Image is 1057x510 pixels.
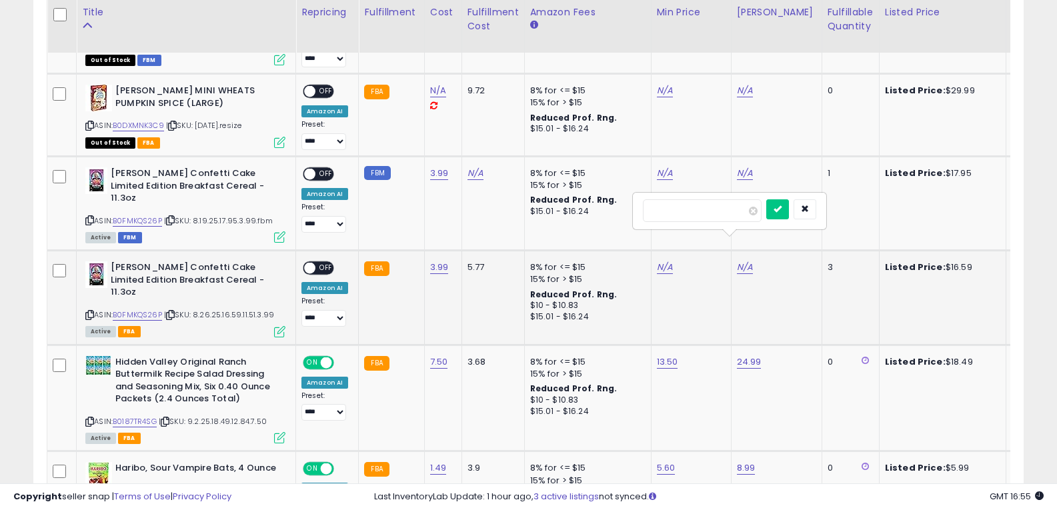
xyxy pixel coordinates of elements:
[85,167,107,194] img: 41rCVHjYj2L._SL40_.jpg
[990,490,1044,503] span: 2025-09-10 16:55 GMT
[85,356,112,375] img: 5137xUzfqpL._SL40_.jpg
[530,206,641,217] div: $15.01 - $16.24
[113,215,162,227] a: B0FMKQS26P
[164,309,274,320] span: | SKU: 8.26.25.16.59.11.51.3.99
[885,85,996,97] div: $29.99
[534,490,599,503] a: 3 active listings
[737,167,753,180] a: N/A
[315,263,337,274] span: OFF
[430,5,456,19] div: Cost
[364,261,389,276] small: FBA
[530,289,618,300] b: Reduced Prof. Rng.
[85,2,285,64] div: ASIN:
[467,167,483,180] a: N/A
[828,261,869,273] div: 3
[114,490,171,503] a: Terms of Use
[85,232,116,243] span: All listings currently available for purchase on Amazon
[332,463,353,475] span: OFF
[85,167,285,241] div: ASIN:
[530,194,618,205] b: Reduced Prof. Rng.
[301,377,348,389] div: Amazon AI
[530,167,641,179] div: 8% for <= $15
[885,462,996,474] div: $5.99
[530,97,641,109] div: 15% for > $15
[301,297,348,327] div: Preset:
[885,84,946,97] b: Listed Price:
[364,356,389,371] small: FBA
[467,261,514,273] div: 5.77
[85,137,135,149] span: All listings that are currently out of stock and unavailable for purchase on Amazon
[115,85,277,113] b: [PERSON_NAME] MINI WHEATS PUMPKIN SPICE (LARGE)
[301,105,348,117] div: Amazon AI
[828,85,869,97] div: 0
[304,463,321,475] span: ON
[530,273,641,285] div: 15% for > $15
[828,462,869,474] div: 0
[82,5,290,19] div: Title
[530,406,641,417] div: $15.01 - $16.24
[115,462,277,478] b: Haribo, Sour Vampire Bats, 4 Ounce
[530,395,641,406] div: $10 - $10.83
[530,112,618,123] b: Reduced Prof. Rng.
[530,85,641,97] div: 8% for <= $15
[885,355,946,368] b: Listed Price:
[530,5,646,19] div: Amazon Fees
[430,355,448,369] a: 7.50
[737,261,753,274] a: N/A
[467,462,514,474] div: 3.9
[301,282,348,294] div: Amazon AI
[113,120,164,131] a: B0DXMNK3C9
[85,356,285,443] div: ASIN:
[332,357,353,368] span: OFF
[657,84,673,97] a: N/A
[115,356,277,409] b: Hidden Valley Original Ranch Buttermilk Recipe Salad Dressing and Seasoning Mix, Six 0.40 Ounce P...
[430,84,446,97] a: N/A
[530,19,538,31] small: Amazon Fees.
[657,461,676,475] a: 5.60
[430,167,449,180] a: 3.99
[530,383,618,394] b: Reduced Prof. Rng.
[111,167,273,208] b: [PERSON_NAME] Confetti Cake Limited Edition Breakfast Cereal - 11.3oz
[885,461,946,474] b: Listed Price:
[828,356,869,368] div: 0
[374,491,1044,503] div: Last InventoryLab Update: 1 hour ago, not synced.
[85,85,285,147] div: ASIN:
[467,85,514,97] div: 9.72
[166,120,241,131] span: | SKU: [DATE].resize
[364,85,389,99] small: FBA
[530,261,641,273] div: 8% for <= $15
[430,461,447,475] a: 1.49
[173,490,231,503] a: Privacy Policy
[737,355,762,369] a: 24.99
[85,462,112,489] img: 512XZSiPAnL._SL40_.jpg
[118,433,141,444] span: FBA
[85,326,116,337] span: All listings currently available for purchase on Amazon
[301,188,348,200] div: Amazon AI
[118,326,141,337] span: FBA
[118,232,142,243] span: FBM
[301,203,348,233] div: Preset:
[737,84,753,97] a: N/A
[885,5,1000,19] div: Listed Price
[164,215,273,226] span: | SKU: 8.19.25.17.95.3.99.fbm
[430,261,449,274] a: 3.99
[315,169,337,180] span: OFF
[137,55,161,66] span: FBM
[85,261,285,335] div: ASIN:
[301,120,348,150] div: Preset:
[85,261,107,288] img: 41rCVHjYj2L._SL40_.jpg
[111,261,273,302] b: [PERSON_NAME] Confetti Cake Limited Edition Breakfast Cereal - 11.3oz
[137,137,160,149] span: FBA
[885,261,996,273] div: $16.59
[13,490,62,503] strong: Copyright
[885,356,996,368] div: $18.49
[737,5,816,19] div: [PERSON_NAME]
[85,55,135,66] span: All listings that are currently out of stock and unavailable for purchase on Amazon
[315,86,337,97] span: OFF
[828,5,874,33] div: Fulfillable Quantity
[467,5,519,33] div: Fulfillment Cost
[657,5,726,19] div: Min Price
[301,391,348,421] div: Preset:
[364,462,389,477] small: FBA
[113,309,162,321] a: B0FMKQS26P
